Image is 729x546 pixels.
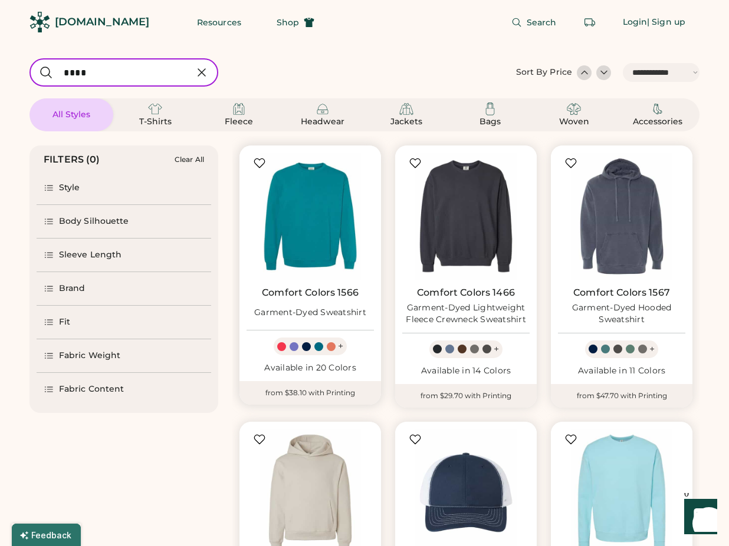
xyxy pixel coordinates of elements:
div: Garment-Dyed Hooded Sweatshirt [558,302,685,326]
div: + [649,343,655,356]
div: Style [59,182,80,194]
div: FILTERS (0) [44,153,100,167]
iframe: Front Chat [673,493,724,544]
img: Comfort Colors 1566 Garment-Dyed Sweatshirt [247,153,374,280]
div: Available in 20 Colors [247,362,374,374]
div: Fabric Weight [59,350,120,362]
div: Fleece [212,116,265,128]
button: Search [497,11,571,34]
div: Garment-Dyed Sweatshirt [254,307,366,319]
div: Bags [464,116,517,128]
a: Comfort Colors 1567 [573,287,670,299]
span: Shop [277,18,299,27]
span: Search [527,18,557,27]
img: Fleece Icon [232,102,246,116]
a: Comfort Colors 1466 [417,287,515,299]
img: Headwear Icon [316,102,330,116]
img: Jackets Icon [399,102,413,116]
div: T-Shirts [129,116,182,128]
div: Login [623,16,648,28]
div: All Styles [45,109,98,121]
div: from $29.70 with Printing [395,384,537,408]
div: Fabric Content [59,383,124,395]
div: from $47.70 with Printing [551,384,692,408]
div: [DOMAIN_NAME] [55,15,149,29]
button: Resources [183,11,255,34]
div: Sleeve Length [59,249,121,261]
div: | Sign up [647,16,685,28]
div: Body Silhouette [59,216,129,227]
div: Fit [59,316,70,328]
div: from $38.10 with Printing [239,381,381,405]
img: Comfort Colors 1466 Garment-Dyed Lightweight Fleece Crewneck Sweatshirt [402,153,530,280]
div: Sort By Price [516,67,572,78]
div: Available in 11 Colors [558,365,685,377]
img: Woven Icon [567,102,581,116]
img: Comfort Colors 1567 Garment-Dyed Hooded Sweatshirt [558,153,685,280]
div: Available in 14 Colors [402,365,530,377]
a: Comfort Colors 1566 [262,287,359,299]
div: Garment-Dyed Lightweight Fleece Crewneck Sweatshirt [402,302,530,326]
img: T-Shirts Icon [148,102,162,116]
div: Accessories [631,116,684,128]
div: + [494,343,499,356]
div: Woven [547,116,600,128]
div: Jackets [380,116,433,128]
button: Retrieve an order [578,11,602,34]
div: Brand [59,283,86,294]
button: Shop [262,11,329,34]
img: Rendered Logo - Screens [29,12,50,32]
div: Clear All [175,155,204,164]
div: Headwear [296,116,349,128]
img: Accessories Icon [651,102,665,116]
img: Bags Icon [483,102,497,116]
div: + [338,340,343,353]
